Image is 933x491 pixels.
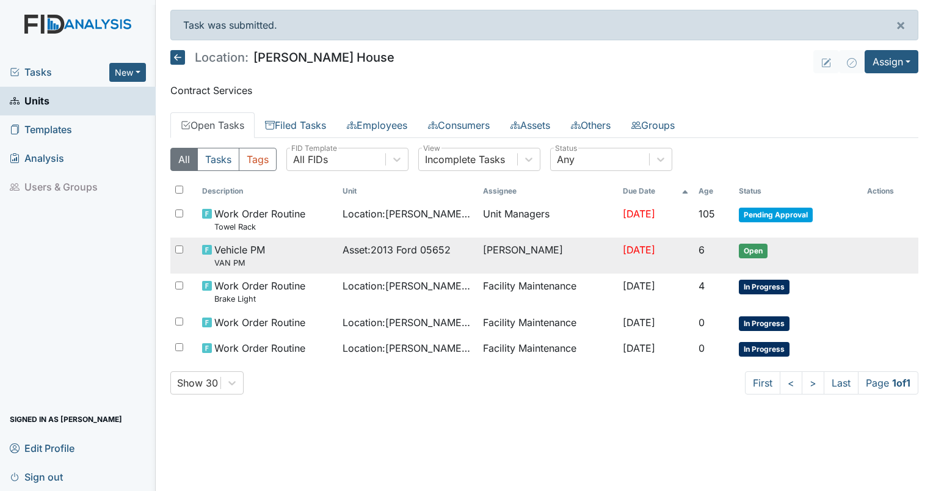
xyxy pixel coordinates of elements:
[170,50,394,65] h5: [PERSON_NAME] House
[500,112,561,138] a: Assets
[892,377,910,389] strong: 1 of 1
[621,112,685,138] a: Groups
[425,152,505,167] div: Incomplete Tasks
[478,202,619,238] td: Unit Managers
[699,316,705,329] span: 0
[239,148,277,171] button: Tags
[343,341,473,355] span: Location : [PERSON_NAME] House
[478,336,619,362] td: Facility Maintenance
[293,152,328,167] div: All FIDs
[699,208,715,220] span: 105
[10,92,49,111] span: Units
[197,148,239,171] button: Tasks
[623,280,655,292] span: [DATE]
[10,65,109,79] a: Tasks
[336,112,418,138] a: Employees
[214,221,305,233] small: Towel Rack
[780,371,802,395] a: <
[214,257,265,269] small: VAN PM
[745,371,918,395] nav: task-pagination
[214,315,305,330] span: Work Order Routine
[195,51,249,64] span: Location:
[170,112,255,138] a: Open Tasks
[865,50,918,73] button: Assign
[418,112,500,138] a: Consumers
[739,244,768,258] span: Open
[739,316,790,331] span: In Progress
[214,206,305,233] span: Work Order Routine Towel Rack
[170,83,918,98] p: Contract Services
[623,316,655,329] span: [DATE]
[694,181,734,202] th: Toggle SortBy
[734,181,862,202] th: Toggle SortBy
[10,120,72,139] span: Templates
[561,112,621,138] a: Others
[858,371,918,395] span: Page
[824,371,859,395] a: Last
[343,278,473,293] span: Location : [PERSON_NAME] House
[478,310,619,336] td: Facility Maintenance
[343,206,473,221] span: Location : [PERSON_NAME] House
[802,371,824,395] a: >
[884,10,918,40] button: ×
[170,10,918,40] div: Task was submitted.
[214,341,305,355] span: Work Order Routine
[255,112,336,138] a: Filed Tasks
[10,467,63,486] span: Sign out
[557,152,575,167] div: Any
[623,208,655,220] span: [DATE]
[699,244,705,256] span: 6
[343,242,451,257] span: Asset : 2013 Ford 05652
[177,376,218,390] div: Show 30
[338,181,478,202] th: Toggle SortBy
[109,63,146,82] button: New
[739,342,790,357] span: In Progress
[343,315,473,330] span: Location : [PERSON_NAME] House
[10,410,122,429] span: Signed in as [PERSON_NAME]
[739,280,790,294] span: In Progress
[214,293,305,305] small: Brake Light
[739,208,813,222] span: Pending Approval
[478,274,619,310] td: Facility Maintenance
[170,148,918,395] div: Open Tasks
[618,181,694,202] th: Toggle SortBy
[623,342,655,354] span: [DATE]
[214,278,305,305] span: Work Order Routine Brake Light
[745,371,780,395] a: First
[10,149,64,168] span: Analysis
[623,244,655,256] span: [DATE]
[478,238,619,274] td: [PERSON_NAME]
[214,242,265,269] span: Vehicle PM VAN PM
[478,181,619,202] th: Assignee
[862,181,918,202] th: Actions
[10,438,74,457] span: Edit Profile
[896,16,906,34] span: ×
[699,280,705,292] span: 4
[699,342,705,354] span: 0
[197,181,338,202] th: Toggle SortBy
[170,148,198,171] button: All
[175,186,183,194] input: Toggle All Rows Selected
[170,148,277,171] div: Type filter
